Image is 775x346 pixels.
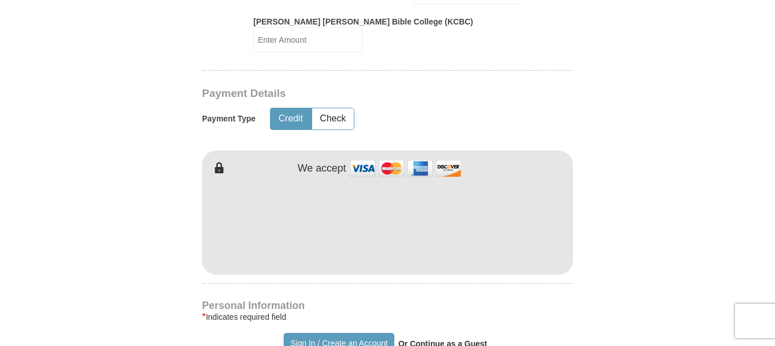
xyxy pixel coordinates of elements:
img: credit cards accepted [349,156,463,181]
button: Check [312,108,354,129]
button: Credit [271,108,311,129]
label: [PERSON_NAME] [PERSON_NAME] Bible College (KCBC) [253,16,473,27]
h3: Payment Details [202,87,493,100]
input: Enter Amount [253,27,362,52]
h5: Payment Type [202,114,256,124]
div: Indicates required field [202,310,573,324]
h4: Personal Information [202,301,573,310]
h4: We accept [298,162,346,175]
